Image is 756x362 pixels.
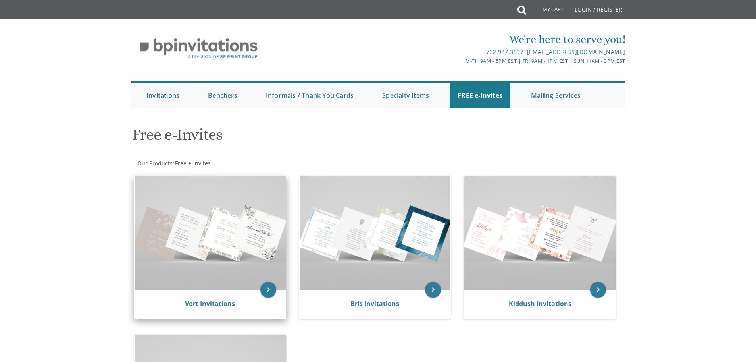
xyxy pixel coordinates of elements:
h1: Free e-Invites [132,126,456,149]
a: keyboard_arrow_right [260,282,276,298]
a: Bris Invitations [350,299,399,308]
img: Kiddush Invitations [464,176,616,290]
a: Invitations [139,83,187,108]
img: BP Invitation Loft [131,32,267,65]
a: Benchers [200,83,245,108]
span: Free e-Invites [175,159,211,167]
a: Specialty Items [374,83,437,108]
a: Vort Invitations [185,299,235,308]
img: Bris Invitations [300,176,451,290]
div: | [296,47,625,57]
div: : [131,159,378,167]
a: [EMAIL_ADDRESS][DOMAIN_NAME] [527,48,625,56]
a: FREE e-Invites [450,83,510,108]
a: Our Products [137,159,173,167]
a: Kiddush Invitations [509,299,571,308]
a: Informals / Thank You Cards [258,83,362,108]
div: M-Th 9am - 5pm EST | Fri 9am - 1pm EST | Sun 11am - 3pm EST [296,57,625,65]
a: keyboard_arrow_right [590,282,606,298]
a: keyboard_arrow_right [425,282,441,298]
div: We're here to serve you! [296,31,625,47]
a: 732.947.3597 [486,48,523,56]
a: My Cart [525,1,569,21]
img: Vort Invitations [135,176,286,290]
a: Free e-Invites [174,159,211,167]
a: Mailing Services [523,83,589,108]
